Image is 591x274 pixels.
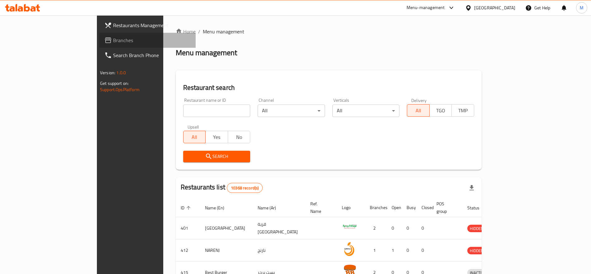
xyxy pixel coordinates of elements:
span: Status [467,204,488,212]
span: Name (Ar) [258,204,284,212]
button: All [183,131,206,143]
th: Closed [417,198,431,217]
span: Menu management [203,28,244,35]
img: Spicy Village [342,219,357,235]
span: Ref. Name [310,200,329,215]
label: Delivery [411,98,427,102]
td: 0 [402,239,417,262]
span: TMP [454,106,472,115]
div: HIDDEN [467,225,486,232]
span: ID [181,204,193,212]
div: All [332,105,400,117]
span: Version: [100,69,115,77]
td: نارنج [253,239,305,262]
th: Open [387,198,402,217]
span: M [580,4,584,11]
label: Upsell [188,125,199,129]
nav: breadcrumb [176,28,482,35]
div: Total records count [227,183,263,193]
a: Restaurants Management [99,18,196,33]
td: [GEOGRAPHIC_DATA] [200,217,253,239]
td: NARENJ [200,239,253,262]
span: Restaurants Management [113,22,191,29]
span: HIDDEN [467,247,486,254]
th: Logo [337,198,365,217]
span: Search Branch Phone [113,51,191,59]
img: NARENJ [342,241,357,257]
span: POS group [436,200,455,215]
th: Branches [365,198,387,217]
button: No [228,131,250,143]
a: Support.OpsPlatform [100,86,140,94]
span: TGO [432,106,450,115]
span: 1.0.0 [116,69,126,77]
button: TGO [429,104,452,117]
div: Export file [464,180,479,195]
span: All [186,133,203,142]
td: 2 [365,217,387,239]
div: Menu-management [407,4,445,12]
div: HIDDEN [467,247,486,254]
span: Get support on: [100,79,129,87]
span: HIDDEN [467,225,486,232]
td: 0 [402,217,417,239]
span: 10368 record(s) [227,185,262,191]
div: [GEOGRAPHIC_DATA] [474,4,515,11]
span: Yes [208,133,226,142]
h2: Restaurant search [183,83,474,92]
span: All [410,106,427,115]
span: Search [188,153,245,160]
input: Search for restaurant name or ID.. [183,105,250,117]
td: 0 [387,217,402,239]
td: قرية [GEOGRAPHIC_DATA] [253,217,305,239]
a: Branches [99,33,196,48]
button: Yes [205,131,228,143]
h2: Restaurants list [181,183,263,193]
button: All [407,104,430,117]
th: Busy [402,198,417,217]
span: No [231,133,248,142]
h2: Menu management [176,48,237,58]
div: All [258,105,325,117]
span: Branches [113,37,191,44]
button: TMP [451,104,474,117]
td: 1 [365,239,387,262]
li: / [198,28,200,35]
td: 0 [417,239,431,262]
span: Name (En) [205,204,232,212]
a: Search Branch Phone [99,48,196,63]
button: Search [183,151,250,162]
td: 0 [417,217,431,239]
td: 1 [387,239,402,262]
